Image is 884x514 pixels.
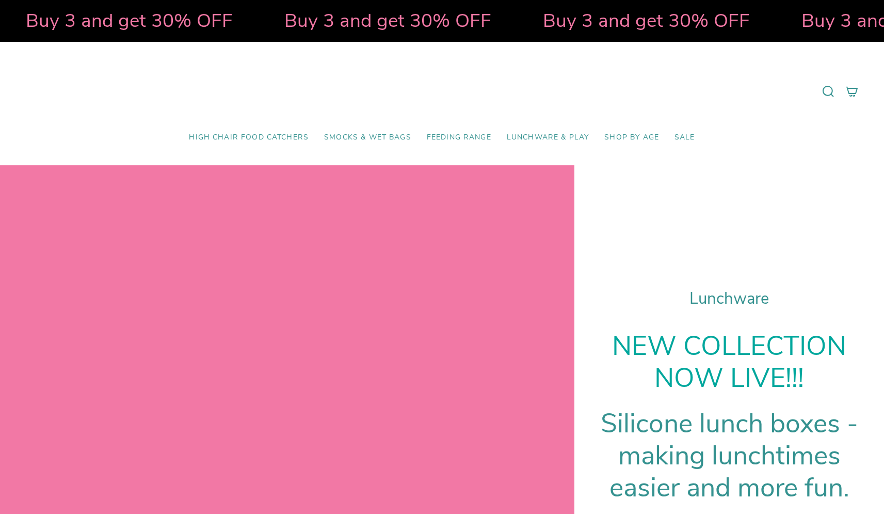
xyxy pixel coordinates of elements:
[612,328,846,396] strong: NEW COLLECTION NOW LIVE!!!
[419,126,499,150] a: Feeding Range
[353,57,531,126] a: Mumma’s Little Helpers
[667,126,703,150] a: SALE
[600,408,858,504] h1: Silicone lunch boxes - making lu
[324,133,411,142] span: Smocks & Wet Bags
[316,126,419,150] a: Smocks & Wet Bags
[597,126,667,150] a: Shop by Age
[674,133,695,142] span: SALE
[25,8,232,34] strong: Buy 3 and get 30% OFF
[284,8,491,34] strong: Buy 3 and get 30% OFF
[600,289,858,308] h1: Lunchware
[181,126,316,150] a: High Chair Food Catchers
[604,133,659,142] span: Shop by Age
[499,126,597,150] a: Lunchware & Play
[507,133,589,142] span: Lunchware & Play
[609,438,849,506] span: nchtimes easier and more fun.
[189,133,309,142] span: High Chair Food Catchers
[542,8,749,34] strong: Buy 3 and get 30% OFF
[427,133,491,142] span: Feeding Range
